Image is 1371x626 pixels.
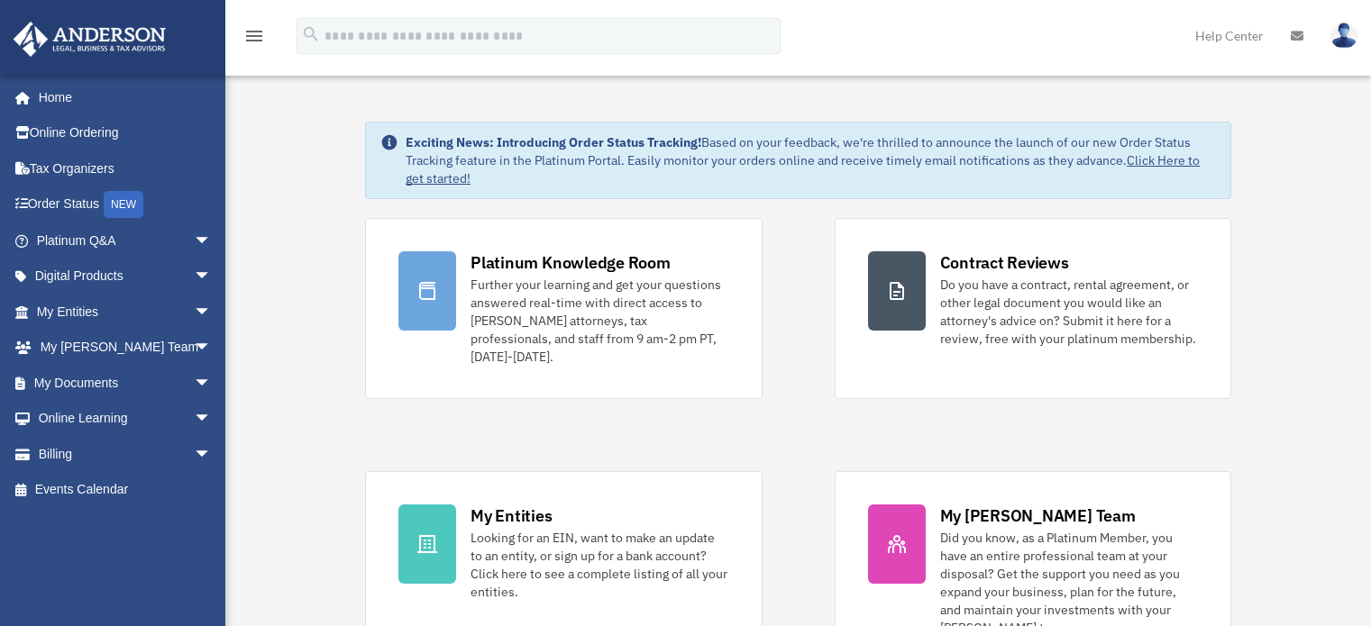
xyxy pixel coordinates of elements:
[13,79,230,115] a: Home
[13,294,239,330] a: My Entitiesarrow_drop_down
[194,365,230,402] span: arrow_drop_down
[13,330,239,366] a: My [PERSON_NAME] Teamarrow_drop_down
[471,504,552,527] div: My Entities
[194,294,230,331] span: arrow_drop_down
[406,152,1200,186] a: Click Here to get started!
[365,218,762,399] a: Platinum Knowledge Room Further your learning and get your questions answered real-time with dire...
[940,504,1136,527] div: My [PERSON_NAME] Team
[835,218,1231,399] a: Contract Reviews Do you have a contract, rental agreement, or other legal document you would like...
[13,401,239,437] a: Online Learningarrow_drop_down
[194,222,230,259] span: arrow_drop_down
[406,134,701,150] strong: Exciting News: Introducing Order Status Tracking!
[13,436,239,472] a: Billingarrow_drop_down
[471,276,728,366] div: Further your learning and get your questions answered real-time with direct access to [PERSON_NAM...
[471,529,728,601] div: Looking for an EIN, want to make an update to an entity, or sign up for a bank account? Click her...
[406,133,1216,187] div: Based on your feedback, we're thrilled to announce the launch of our new Order Status Tracking fe...
[194,401,230,438] span: arrow_drop_down
[13,222,239,259] a: Platinum Q&Aarrow_drop_down
[13,259,239,295] a: Digital Productsarrow_drop_down
[13,150,239,186] a: Tax Organizers
[243,32,265,47] a: menu
[13,115,239,151] a: Online Ordering
[194,330,230,367] span: arrow_drop_down
[243,25,265,47] i: menu
[471,251,671,274] div: Platinum Knowledge Room
[13,365,239,401] a: My Documentsarrow_drop_down
[13,186,239,223] a: Order StatusNEW
[8,22,171,57] img: Anderson Advisors Platinum Portal
[1330,23,1357,49] img: User Pic
[301,24,321,44] i: search
[940,251,1069,274] div: Contract Reviews
[940,276,1198,348] div: Do you have a contract, rental agreement, or other legal document you would like an attorney's ad...
[104,191,143,218] div: NEW
[13,472,239,508] a: Events Calendar
[194,436,230,473] span: arrow_drop_down
[194,259,230,295] span: arrow_drop_down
